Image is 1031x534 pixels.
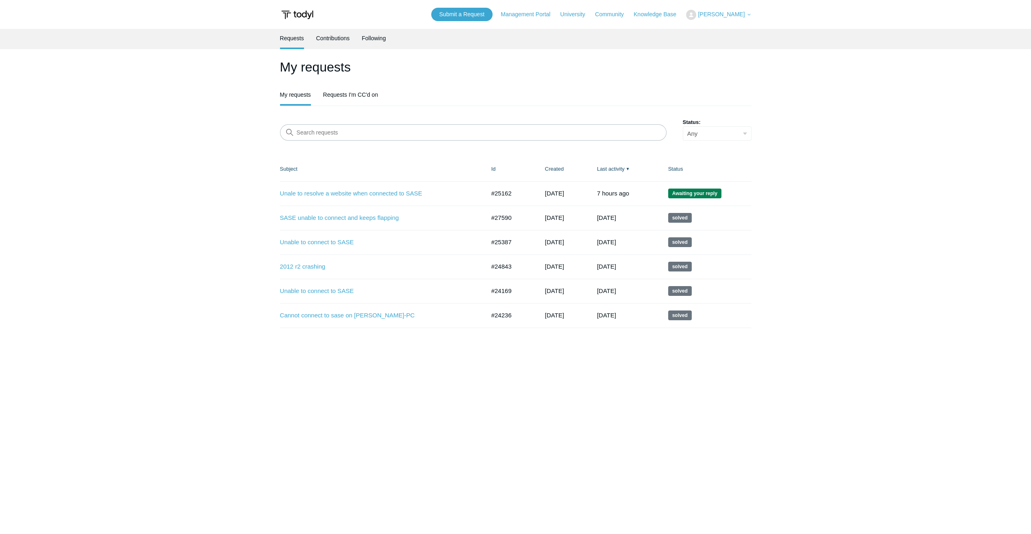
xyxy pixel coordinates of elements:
a: Cannot connect to sase on [PERSON_NAME]-PC [280,311,473,320]
time: 06/08/2025, 13:02 [597,263,616,270]
a: SASE unable to connect and keeps flapping [280,213,473,223]
input: Search requests [280,124,666,141]
span: This request has been solved [668,310,692,320]
a: Management Portal [501,10,558,19]
time: 05/21/2025, 09:02 [597,287,616,294]
time: 06/29/2025, 15:02 [597,239,616,245]
span: ▼ [626,166,630,172]
a: Unale to resolve a website when connected to SASE [280,189,473,198]
a: Community [595,10,632,19]
span: This request has been solved [668,286,692,296]
a: 2012 r2 crashing [280,262,473,271]
label: Status: [683,118,751,126]
a: Created [545,166,564,172]
td: #25387 [483,230,537,254]
span: This request has been solved [668,237,692,247]
td: #24169 [483,279,537,303]
th: Id [483,157,537,181]
a: Knowledge Base [634,10,684,19]
span: We are waiting for you to respond [668,189,721,198]
span: This request has been solved [668,262,692,271]
a: Requests I'm CC'd on [323,85,378,104]
time: 06/09/2025, 14:03 [545,239,564,245]
a: Submit a Request [431,8,493,21]
time: 05/05/2025, 17:02 [597,312,616,319]
a: Last activity▼ [597,166,625,172]
td: #27590 [483,206,537,230]
h1: My requests [280,57,751,77]
td: #25162 [483,181,537,206]
time: 08/21/2025, 10:32 [545,214,564,221]
td: #24236 [483,303,537,328]
a: Unable to connect to SASE [280,287,473,296]
a: Following [362,29,386,48]
a: University [560,10,593,19]
a: Contributions [316,29,350,48]
time: 04/14/2025, 10:52 [545,312,564,319]
th: Status [660,157,751,181]
a: Requests [280,29,304,48]
time: 08/29/2025, 17:02 [597,214,616,221]
time: 05/28/2025, 14:29 [545,190,564,197]
span: [PERSON_NAME] [698,11,744,17]
time: 09/02/2025, 09:02 [597,190,629,197]
a: My requests [280,85,311,104]
th: Subject [280,157,483,181]
button: [PERSON_NAME] [686,10,751,20]
time: 05/13/2025, 09:03 [545,263,564,270]
time: 04/09/2025, 16:24 [545,287,564,294]
span: This request has been solved [668,213,692,223]
img: Todyl Support Center Help Center home page [280,7,315,22]
td: #24843 [483,254,537,279]
a: Unable to connect to SASE [280,238,473,247]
